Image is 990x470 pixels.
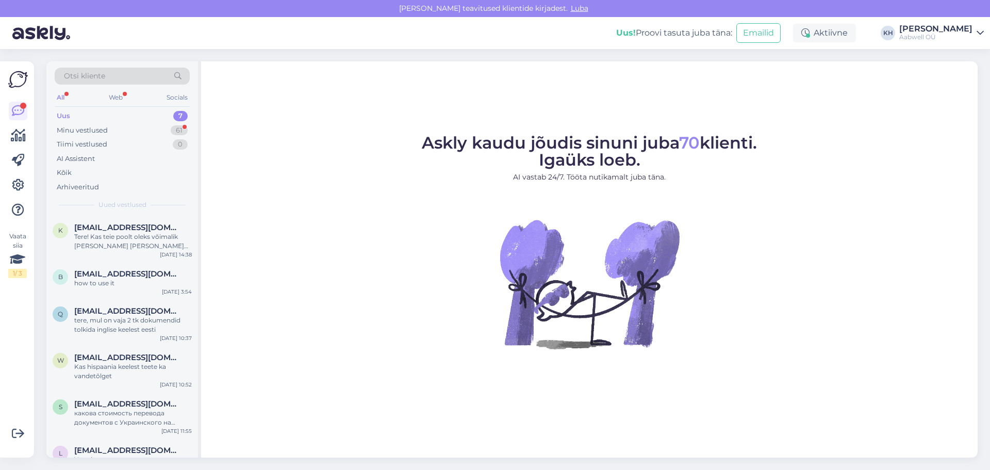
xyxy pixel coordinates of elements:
span: liisbethallmaa703@gmail.com [74,446,181,455]
div: Tere! Kas teie poolt oleks võimalik [PERSON_NAME] [PERSON_NAME] tõlget Tartu notarisse 10.07 [PER... [74,232,192,251]
span: qidelyx@gmail.com [74,306,181,316]
span: kaire@varakeskus.ee [74,223,181,232]
div: 1 / 3 [8,269,27,278]
div: Minu vestlused [57,125,108,136]
a: [PERSON_NAME]Aabwell OÜ [899,25,984,41]
img: No Chat active [497,191,682,377]
div: Tiimi vestlused [57,139,107,150]
div: All [55,91,67,104]
div: 61 [171,125,188,136]
div: [PERSON_NAME] [899,25,972,33]
span: 70 [679,133,700,153]
span: l [59,449,62,457]
div: Aktiivne [793,24,856,42]
div: Kas hispaania keelest teete ka vandetõlget [74,362,192,381]
div: [DATE] 10:37 [160,334,192,342]
div: [DATE] 3:54 [162,288,192,296]
div: Web [107,91,125,104]
span: wbb@wbbrands.com [74,353,181,362]
span: q [58,310,63,318]
span: Askly kaudu jõudis sinuni juba klienti. Igaüks loeb. [422,133,757,170]
div: Vastake [74,455,192,464]
span: Luba [568,4,591,13]
button: Emailid [736,23,781,43]
div: 0 [173,139,188,150]
div: tere, mul on vaja 2 tk dokumendid tolkida inglise keelest eesti [74,316,192,334]
span: Otsi kliente [64,71,105,82]
p: AI vastab 24/7. Tööta nutikamalt juba täna. [422,172,757,183]
span: s [59,403,62,411]
div: how to use it [74,279,192,288]
div: Proovi tasuta juba täna: [616,27,732,39]
div: Vaata siia [8,232,27,278]
div: Uus [57,111,70,121]
span: k [58,226,63,234]
div: Arhiveeritud [57,182,99,192]
div: AI Assistent [57,154,95,164]
img: Askly Logo [8,70,28,89]
span: Uued vestlused [98,200,146,209]
span: slavic2325@gmail.com [74,399,181,409]
div: Socials [164,91,190,104]
div: [DATE] 14:38 [160,251,192,258]
span: w [57,356,64,364]
div: какова стоимость перевода документов с Украинского на Эстонский? [74,409,192,427]
div: KH [881,26,895,40]
span: b [58,273,63,281]
div: [DATE] 10:52 [160,381,192,388]
b: Uus! [616,28,636,38]
div: 7 [173,111,188,121]
span: bsullay972@gmail.com [74,269,181,279]
div: Kõik [57,168,72,178]
div: Aabwell OÜ [899,33,972,41]
div: [DATE] 11:55 [161,427,192,435]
